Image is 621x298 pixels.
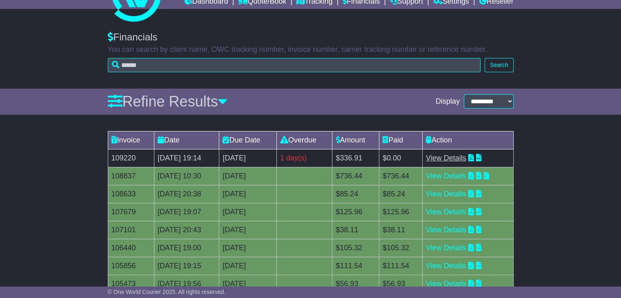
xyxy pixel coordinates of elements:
td: [DATE] 19:07 [154,203,219,221]
p: You can search by client name, OWC tracking number, invoice number, carrier tracking number or re... [108,45,514,54]
span: © One World Courier 2025. All rights reserved. [108,289,226,295]
td: 107679 [108,203,154,221]
td: Invoice [108,131,154,149]
td: [DATE] [219,221,276,239]
td: $85.24 [332,185,379,203]
td: [DATE] 19:00 [154,239,219,257]
td: $125.96 [332,203,379,221]
td: $105.32 [379,239,423,257]
td: [DATE] [219,149,276,167]
td: [DATE] 20:43 [154,221,219,239]
td: [DATE] [219,257,276,275]
a: View Details [426,226,466,234]
td: Paid [379,131,423,149]
span: Display [436,97,460,106]
td: 105473 [108,275,154,293]
div: 1 day(s) [280,153,329,164]
a: View Details [426,208,466,216]
button: Search [485,58,513,72]
a: View Details [426,262,466,270]
td: [DATE] 10:30 [154,167,219,185]
td: [DATE] [219,185,276,203]
a: View Details [426,244,466,252]
td: $105.32 [332,239,379,257]
td: $736.44 [332,167,379,185]
td: [DATE] [219,275,276,293]
td: [DATE] [219,239,276,257]
td: Due Date [219,131,276,149]
td: 108837 [108,167,154,185]
a: Refine Results [108,93,227,110]
td: $38.11 [379,221,423,239]
td: [DATE] 19:14 [154,149,219,167]
td: $0.00 [379,149,423,167]
td: $56.93 [332,275,379,293]
a: View Details [426,154,466,162]
a: View Details [426,190,466,198]
td: $85.24 [379,185,423,203]
td: [DATE] [219,167,276,185]
td: 109220 [108,149,154,167]
td: $111.54 [332,257,379,275]
td: 106440 [108,239,154,257]
td: $336.91 [332,149,379,167]
td: [DATE] [219,203,276,221]
td: $736.44 [379,167,423,185]
td: Date [154,131,219,149]
td: [DATE] 19:15 [154,257,219,275]
td: $38.11 [332,221,379,239]
td: Overdue [276,131,332,149]
td: 105856 [108,257,154,275]
div: Financials [108,31,514,43]
td: Amount [332,131,379,149]
td: $111.54 [379,257,423,275]
td: [DATE] 19:56 [154,275,219,293]
td: 107101 [108,221,154,239]
td: Action [422,131,513,149]
td: [DATE] 20:38 [154,185,219,203]
td: 108633 [108,185,154,203]
a: View Details [426,280,466,288]
td: $56.93 [379,275,423,293]
td: $125.96 [379,203,423,221]
a: View Details [426,172,466,180]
